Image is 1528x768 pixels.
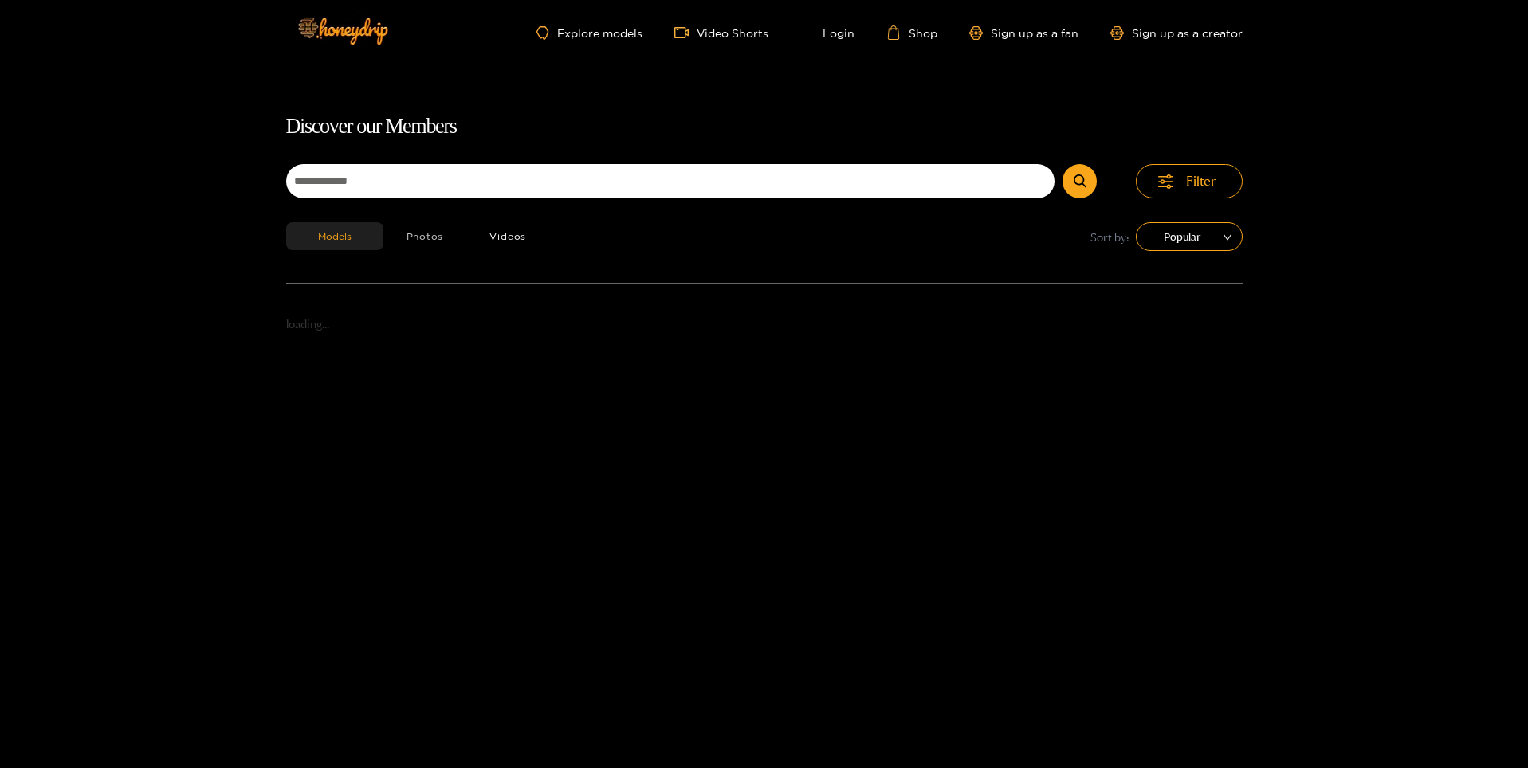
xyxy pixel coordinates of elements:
button: Filter [1136,164,1243,198]
span: video-camera [674,25,697,40]
a: Shop [886,25,937,40]
button: Models [286,222,383,250]
a: Login [800,25,854,40]
p: loading... [286,315,1243,334]
a: Explore models [536,26,642,40]
a: Sign up as a creator [1110,26,1243,40]
span: Popular [1148,225,1231,249]
button: Videos [466,222,549,250]
span: Sort by: [1090,228,1129,246]
span: Filter [1186,172,1216,190]
a: Sign up as a fan [969,26,1078,40]
a: Video Shorts [674,25,768,40]
div: sort [1136,222,1243,251]
button: Photos [383,222,467,250]
button: Submit Search [1063,164,1097,198]
h1: Discover our Members [286,110,1243,143]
